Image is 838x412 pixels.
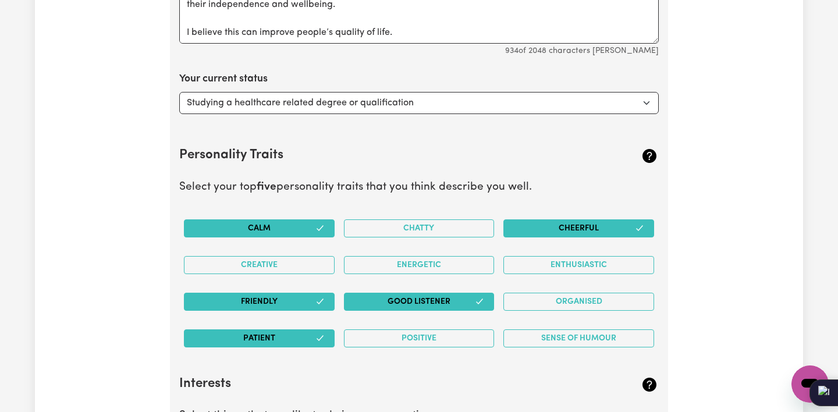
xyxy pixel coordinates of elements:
[503,256,654,274] button: Enthusiastic
[184,219,335,237] button: Calm
[503,293,654,311] button: Organised
[791,365,829,403] iframe: Button to launch messaging window
[179,148,579,164] h2: Personality Traits
[344,256,495,274] button: Energetic
[184,329,335,347] button: Patient
[344,219,495,237] button: Chatty
[179,377,579,392] h2: Interests
[184,256,335,274] button: Creative
[344,293,495,311] button: Good Listener
[179,179,659,196] p: Select your top personality traits that you think describe you well.
[184,293,335,311] button: Friendly
[344,329,495,347] button: Positive
[179,72,268,87] label: Your current status
[503,219,654,237] button: Cheerful
[503,329,654,347] button: Sense of Humour
[257,182,276,193] b: five
[505,47,659,55] small: 934 of 2048 characters [PERSON_NAME]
